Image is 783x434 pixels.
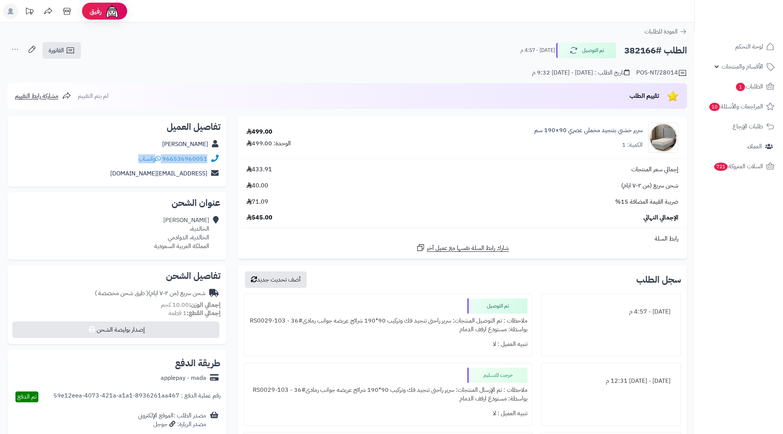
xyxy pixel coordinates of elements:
[622,141,643,149] div: الكمية: 1
[467,368,528,383] div: خرجت للتسليم
[15,91,71,101] a: مشاركة رابط التقييم
[138,420,206,429] div: مصدر الزيارة: جوجل
[532,69,629,77] div: تاريخ الطلب : [DATE] - [DATE] 9:32 م
[733,121,763,132] span: طلبات الإرجاع
[645,27,687,36] a: العودة للطلبات
[246,198,268,206] span: 71.09
[427,244,509,253] span: شارك رابط السلة نفسها مع عميل آخر
[175,359,220,368] h2: طريقة الدفع
[246,128,272,136] div: 499.00
[714,163,728,171] span: 721
[636,275,681,284] h3: سجل الطلب
[546,374,676,388] div: [DATE] - [DATE] 12:31 م
[649,123,678,153] img: 1756211637-1-90x90.jpg
[732,18,776,34] img: logo-2.png
[49,46,64,55] span: الفاتورة
[735,41,763,52] span: لوحة التحكم
[699,38,778,56] a: لوحة التحكم
[14,122,220,131] h2: تفاصيل العميل
[735,81,763,92] span: الطلبات
[90,7,102,16] span: رفيق
[643,213,678,222] span: الإجمالي النهائي
[546,305,676,319] div: [DATE] - 4:57 م
[722,61,763,72] span: الأقسام والمنتجات
[241,235,684,243] div: رابط السلة
[699,117,778,136] a: طلبات الإرجاع
[747,141,762,152] span: العملاء
[615,198,678,206] span: ضريبة القيمة المضافة 15%
[699,137,778,155] a: العملاء
[534,126,643,135] a: سرير خشبي بتنجيد مخملي عصري 90×190 سم
[95,289,205,298] div: شحن سريع (من ٢-٧ ايام)
[629,91,659,101] span: تقييم الطلب
[246,181,268,190] span: 40.00
[20,4,39,21] a: تحديثات المنصة
[709,103,720,111] span: 10
[246,139,291,148] div: الوحدة: 499.00
[161,374,206,382] div: applepay - mada
[636,69,687,78] div: POS-NT/28014
[416,243,509,253] a: شارك رابط السلة نفسها مع عميل آخر
[246,213,272,222] span: 545.00
[621,181,678,190] span: شحن سريع (من ٢-٧ ايام)
[736,83,745,91] span: 1
[631,165,678,174] span: إجمالي سعر المنتجات
[467,298,528,314] div: تم التوصيل
[162,140,208,149] a: [PERSON_NAME]
[699,97,778,116] a: المراجعات والأسئلة10
[53,391,220,402] div: رقم عملية الدفع : 59e12eea-4073-421a-a1a1-8936261aa467
[249,406,528,421] div: تنبيه العميل : لا
[169,309,220,318] small: 1 قطعة
[105,4,120,19] img: ai-face.png
[14,271,220,280] h2: تفاصيل الشحن
[12,321,219,338] button: إصدار بوليصة الشحن
[249,314,528,337] div: ملاحظات : تم التوصيل المنتجات: سرير راحتى تنجيد فك وتركيب 90*190 شرائح عريضه جوانب رمادى#36 - RS0...
[249,337,528,352] div: تنبيه العميل : لا
[138,154,161,163] a: واتساب
[556,43,616,58] button: تم التوصيل
[189,300,220,309] strong: إجمالي الوزن:
[161,300,220,309] small: 10.00 كجم
[154,216,209,250] div: [PERSON_NAME] الخالدية، الخالدية، الدوادمي المملكة العربية السعودية
[138,411,206,429] div: مصدر الطلب :الموقع الإلكتروني
[95,289,148,298] span: ( طرق شحن مخصصة )
[43,42,81,59] a: الفاتورة
[520,47,555,54] small: [DATE] - 4:57 م
[17,392,36,401] span: تم الدفع
[699,157,778,175] a: السلات المتروكة721
[15,91,58,101] span: مشاركة رابط التقييم
[78,91,108,101] span: لم يتم التقييم
[249,383,528,406] div: ملاحظات : تم الإرسال المنتجات: سرير راحتى تنجيد فك وتركيب 90*190 شرائح عريضه جوانب رمادى#36 - RS0...
[709,101,763,112] span: المراجعات والأسئلة
[713,161,763,172] span: السلات المتروكة
[645,27,678,36] span: العودة للطلبات
[110,169,207,178] a: [EMAIL_ADDRESS][DOMAIN_NAME]
[699,78,778,96] a: الطلبات1
[246,165,272,174] span: 433.91
[187,309,220,318] strong: إجمالي القطع:
[14,198,220,207] h2: عنوان الشحن
[162,154,207,163] a: 966536960051
[245,271,307,288] button: أضف تحديث جديد
[624,43,687,58] h2: الطلب #382166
